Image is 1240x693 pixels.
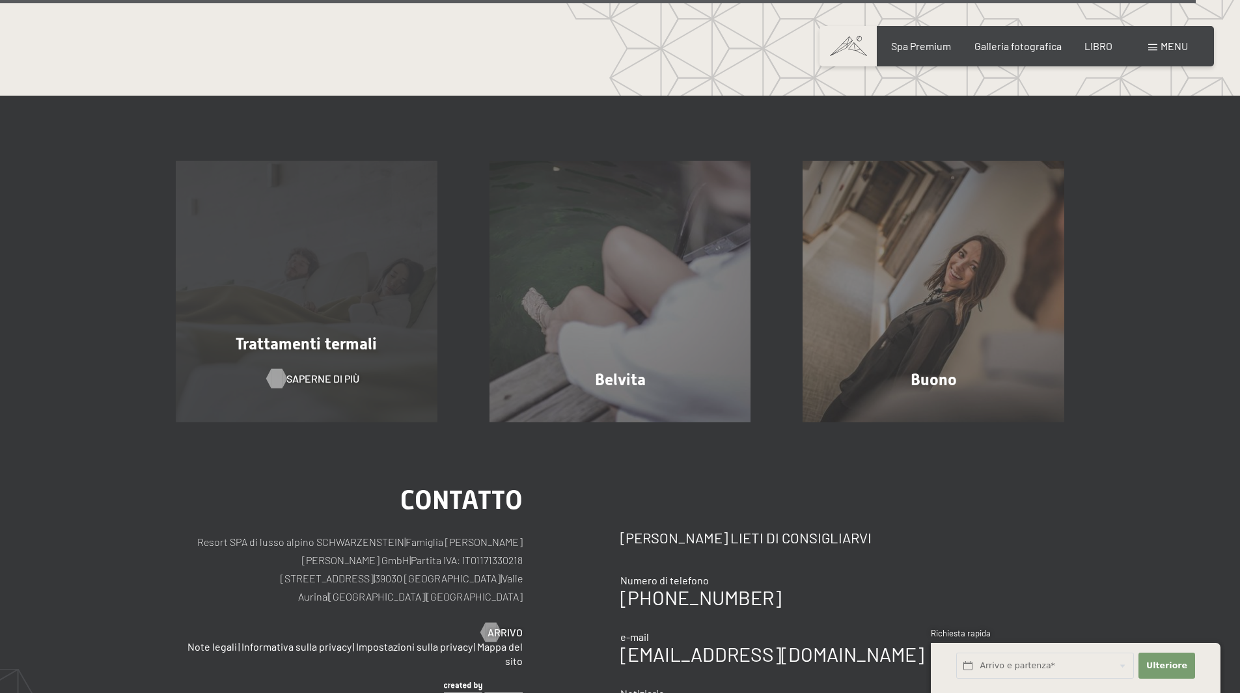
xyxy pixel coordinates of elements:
[197,536,404,548] font: Resort SPA di lusso alpino SCHWARZENSTEIN
[375,572,501,584] font: 39030 [GEOGRAPHIC_DATA]
[777,161,1090,422] a: Una vacanza benessere in Alto Adige: 7.700 m² di spa, 10 saune Buono
[1138,653,1194,679] button: Ulteriore
[411,554,523,566] font: Partita IVA: IT01171330218
[241,640,351,653] a: Informativa sulla privacy
[329,590,425,603] font: [GEOGRAPHIC_DATA]
[236,334,377,353] font: Trattamenti termali
[620,529,872,546] font: [PERSON_NAME] lieti di consigliarvi
[409,554,411,566] font: |
[404,536,406,548] font: |
[298,572,523,603] font: Valle Aurina
[481,625,523,640] a: Arrivo
[356,640,473,653] a: Impostazioni sulla privacy
[353,640,355,653] font: |
[620,631,649,643] font: e-mail
[595,370,646,389] font: Belvita
[238,640,240,653] font: |
[620,586,781,609] a: [PHONE_NUMBER]
[406,536,523,548] font: Famiglia [PERSON_NAME]
[620,574,709,586] font: Numero di telefono
[400,485,523,515] font: contatto
[281,572,374,584] font: [STREET_ADDRESS]
[891,40,951,52] a: Spa Premium
[425,590,426,603] font: |
[474,640,476,653] font: |
[931,628,991,638] font: Richiesta rapida
[620,642,924,666] a: [EMAIL_ADDRESS][DOMAIN_NAME]
[150,161,463,422] a: Una vacanza benessere in Alto Adige: 7.700 m² di spa, 10 saune Trattamenti termali Saperne di più
[463,161,777,422] a: Una vacanza benessere in Alto Adige: 7.700 m² di spa, 10 saune Belvita
[1084,40,1112,52] a: LIBRO
[286,372,359,385] font: Saperne di più
[477,640,523,667] a: Mappa del sito
[974,40,1062,52] a: Galleria fotografica
[911,370,957,389] font: Buono
[501,572,502,584] font: |
[426,590,523,603] font: [GEOGRAPHIC_DATA]
[488,626,523,638] font: Arrivo
[187,640,237,653] a: Note legali
[374,572,375,584] font: |
[1146,660,1187,670] font: Ulteriore
[327,590,329,603] font: |
[1161,40,1188,52] font: menu
[302,554,409,566] font: [PERSON_NAME] GmbH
